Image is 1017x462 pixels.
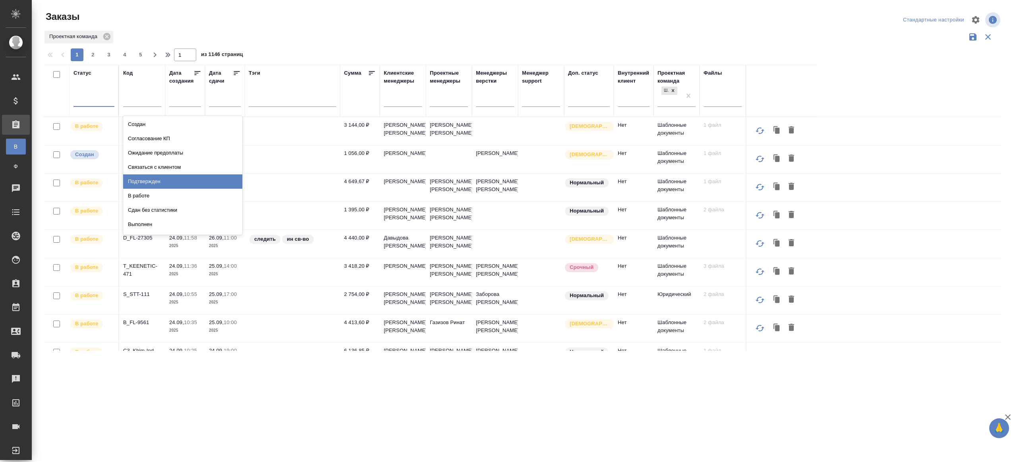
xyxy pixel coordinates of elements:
[224,263,237,269] p: 14:00
[169,348,184,354] p: 24.09,
[704,347,742,355] p: 1 файл
[564,262,610,273] div: Выставляется автоматически, если на указанный объем услуг необходимо больше времени в стандартном...
[426,286,472,314] td: [PERSON_NAME] [PERSON_NAME]
[123,262,161,278] p: T_KEENETIC-471
[102,51,115,59] span: 3
[169,291,184,297] p: 24.09,
[476,319,514,334] p: [PERSON_NAME] [PERSON_NAME]
[657,69,696,85] div: Проектная команда
[618,290,650,298] p: Нет
[750,262,770,281] button: Обновить
[654,117,700,145] td: Шаблонные документы
[70,206,114,217] div: Выставляет ПМ после принятия заказа от КМа
[249,234,336,245] div: следить, ин св-во
[75,348,98,356] p: В работе
[209,298,241,306] p: 2025
[75,122,98,130] p: В работе
[6,159,26,174] a: Ф
[618,149,650,157] p: Нет
[123,217,242,232] div: Выполнен
[10,143,22,151] span: В
[704,121,742,129] p: 1 файл
[184,291,197,297] p: 10:55
[169,69,193,85] div: Дата создания
[980,29,996,44] button: Сбросить фильтры
[476,347,514,363] p: [PERSON_NAME] [PERSON_NAME]
[785,321,798,336] button: Удалить
[618,178,650,186] p: Нет
[254,235,276,243] p: следить
[380,258,426,286] td: [PERSON_NAME]
[570,292,604,300] p: Нормальный
[770,208,785,223] button: Клонировать
[654,286,700,314] td: Юридический
[770,292,785,307] button: Клонировать
[992,420,1006,437] span: 🙏
[340,174,380,201] td: 4 649,67 ₽
[785,349,798,364] button: Удалить
[654,258,700,286] td: Шаблонные документы
[654,202,700,230] td: Шаблонные документы
[989,418,1009,438] button: 🙏
[123,203,242,217] div: Сдан без статистики
[750,149,770,168] button: Обновить
[704,178,742,186] p: 1 файл
[564,290,610,301] div: Статус по умолчанию для стандартных заказов
[426,230,472,258] td: [PERSON_NAME] [PERSON_NAME]
[201,50,243,61] span: из 1146 страниц
[785,292,798,307] button: Удалить
[102,48,115,61] button: 3
[169,298,201,306] p: 2025
[661,87,669,95] div: Шаблонные документы
[770,264,785,279] button: Клонировать
[704,206,742,214] p: 2 файла
[123,160,242,174] div: Связаться с клиентом
[70,290,114,301] div: Выставляет ПМ после принятия заказа от КМа
[340,145,380,173] td: 1 056,00 ₽
[568,69,598,77] div: Доп. статус
[522,69,560,85] div: Менеджер support
[564,178,610,188] div: Статус по умолчанию для стандартных заказов
[704,290,742,298] p: 2 файла
[87,48,99,61] button: 2
[750,290,770,309] button: Обновить
[564,319,610,329] div: Выставляется автоматически для первых 3 заказов нового контактного лица. Особое внимание
[224,348,237,354] p: 19:00
[123,131,242,146] div: Согласование КП
[75,151,94,159] p: Создан
[287,235,309,243] p: ин св-во
[570,179,604,187] p: Нормальный
[564,206,610,217] div: Статус по умолчанию для стандартных заказов
[785,180,798,195] button: Удалить
[654,315,700,342] td: Шаблонные документы
[49,33,100,41] p: Проектная команда
[209,235,224,241] p: 26.09,
[118,51,131,59] span: 4
[661,86,678,96] div: Шаблонные документы
[750,178,770,197] button: Обновить
[123,117,242,131] div: Создан
[564,149,610,160] div: Выставляется автоматически для первых 3 заказов нового контактного лица. Особое внимание
[618,69,650,85] div: Внутренний клиент
[704,149,742,157] p: 1 файл
[75,292,98,300] p: В работе
[704,262,742,270] p: 3 файла
[75,320,98,328] p: В работе
[770,236,785,251] button: Клонировать
[249,69,260,77] div: Тэги
[123,290,161,298] p: S_STT-111
[123,189,242,203] div: В работе
[169,263,184,269] p: 24.09,
[70,347,114,358] div: Выставляет ПМ после принятия заказа от КМа
[340,343,380,371] td: 6 136,85 ₽
[654,174,700,201] td: Шаблонные документы
[340,286,380,314] td: 2 754,00 ₽
[340,258,380,286] td: 3 418,20 ₽
[618,121,650,129] p: Нет
[426,117,472,145] td: [PERSON_NAME] [PERSON_NAME]
[750,121,770,140] button: Обновить
[70,319,114,329] div: Выставляет ПМ после принятия заказа от КМа
[209,348,224,354] p: 24.09,
[785,208,798,223] button: Удалить
[340,230,380,258] td: 4 440,00 ₽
